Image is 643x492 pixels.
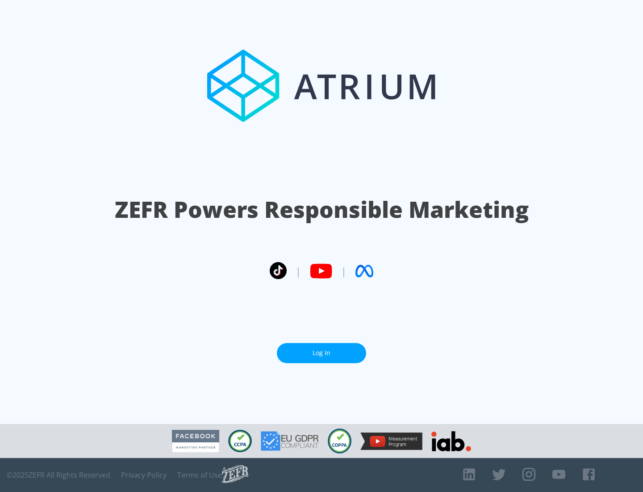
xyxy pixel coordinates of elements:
h1: ZEFR Powers Responsible Marketing [115,194,529,225]
img: COPPA Compliant [328,428,351,454]
img: IAB [431,431,471,451]
img: GDPR Compliant [261,431,319,451]
a: Terms of Use [177,471,222,479]
img: YouTube Measurement Program [360,433,422,450]
span: © 2025 ZEFR All Rights Reserved [7,471,110,479]
a: Privacy Policy [121,471,167,479]
img: CCPA Compliant [228,430,252,452]
span: | [296,264,301,278]
span: | [341,264,347,278]
img: Facebook Marketing Partner [172,430,219,453]
a: Log In [277,343,366,363]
